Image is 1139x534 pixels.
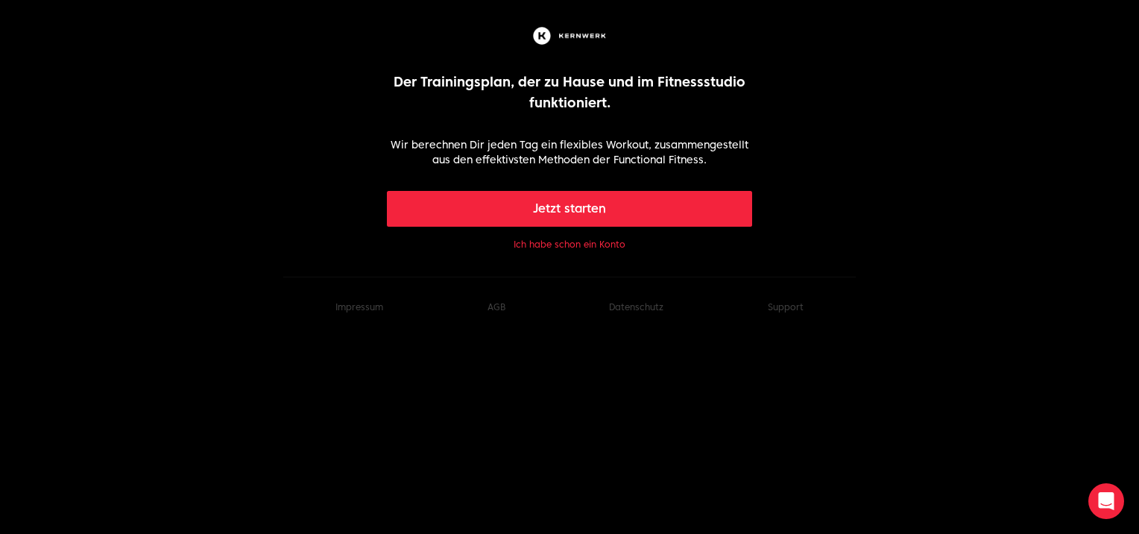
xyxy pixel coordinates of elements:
[387,72,753,113] p: Der Trainingsplan, der zu Hause und im Fitnessstudio funktioniert.
[488,301,505,312] a: AGB
[530,24,609,48] img: Kernwerk®
[768,301,804,313] button: Support
[1088,483,1124,519] div: Open Intercom Messenger
[387,191,753,227] button: Jetzt starten
[514,239,625,251] button: Ich habe schon ein Konto
[609,301,663,312] a: Datenschutz
[387,137,753,167] p: Wir berechnen Dir jeden Tag ein flexibles Workout, zusammengestellt aus den effektivsten Methoden...
[335,301,383,312] a: Impressum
